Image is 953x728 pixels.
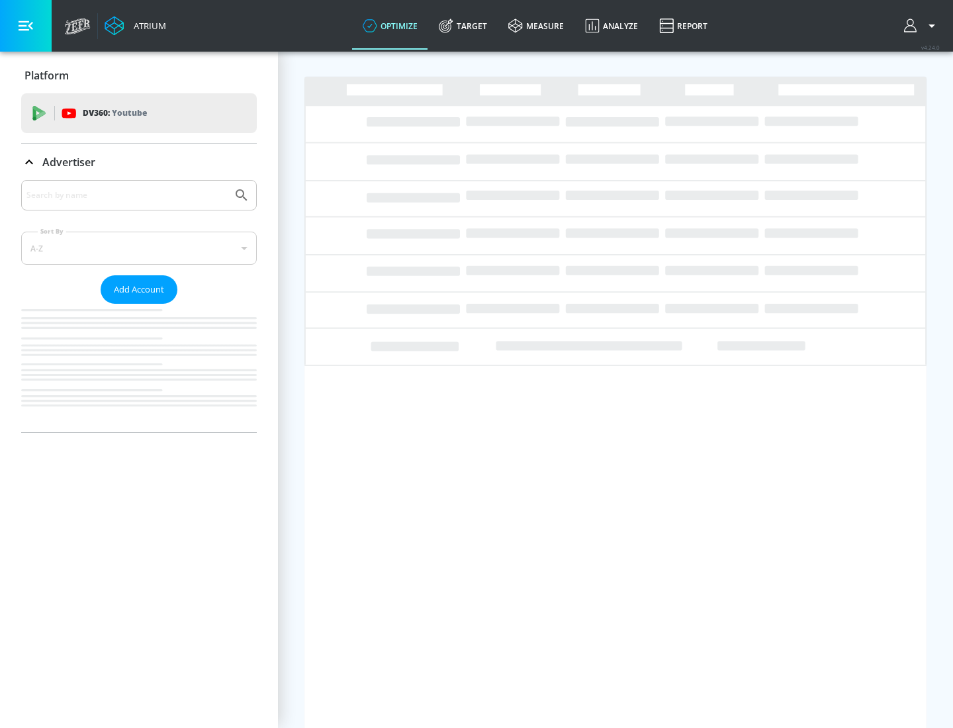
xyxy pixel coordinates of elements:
nav: list of Advertiser [21,304,257,432]
a: optimize [352,2,428,50]
div: Platform [21,57,257,94]
span: Add Account [114,282,164,297]
div: DV360: Youtube [21,93,257,133]
p: Platform [24,68,69,83]
p: DV360: [83,106,147,120]
p: Advertiser [42,155,95,169]
div: Atrium [128,20,166,32]
input: Search by name [26,187,227,204]
a: Target [428,2,498,50]
button: Add Account [101,275,177,304]
div: Advertiser [21,180,257,432]
span: v 4.24.0 [921,44,940,51]
a: Report [649,2,718,50]
p: Youtube [112,106,147,120]
a: Analyze [574,2,649,50]
div: Advertiser [21,144,257,181]
div: A-Z [21,232,257,265]
a: measure [498,2,574,50]
label: Sort By [38,227,66,236]
a: Atrium [105,16,166,36]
